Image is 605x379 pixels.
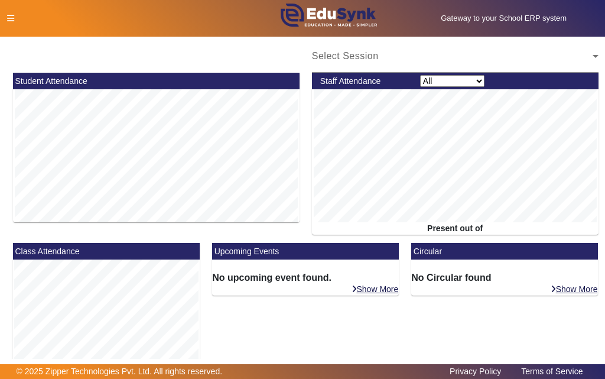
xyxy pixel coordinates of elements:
mat-card-header: Upcoming Events [212,243,399,260]
mat-card-header: Student Attendance [13,73,300,89]
a: Show More [351,284,399,294]
h6: No Circular found [411,272,598,283]
h6: No upcoming event found. [212,272,399,283]
span: Select Session [312,51,379,61]
h5: Gateway to your School ERP system [409,14,599,23]
a: Show More [550,284,599,294]
mat-card-header: Class Attendance [13,243,200,260]
mat-card-header: Circular [411,243,598,260]
div: Present out of [312,222,599,235]
a: Terms of Service [515,364,588,379]
a: Privacy Policy [444,364,507,379]
div: Staff Attendance [314,75,414,88]
p: © 2025 Zipper Technologies Pvt. Ltd. All rights reserved. [17,365,223,378]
